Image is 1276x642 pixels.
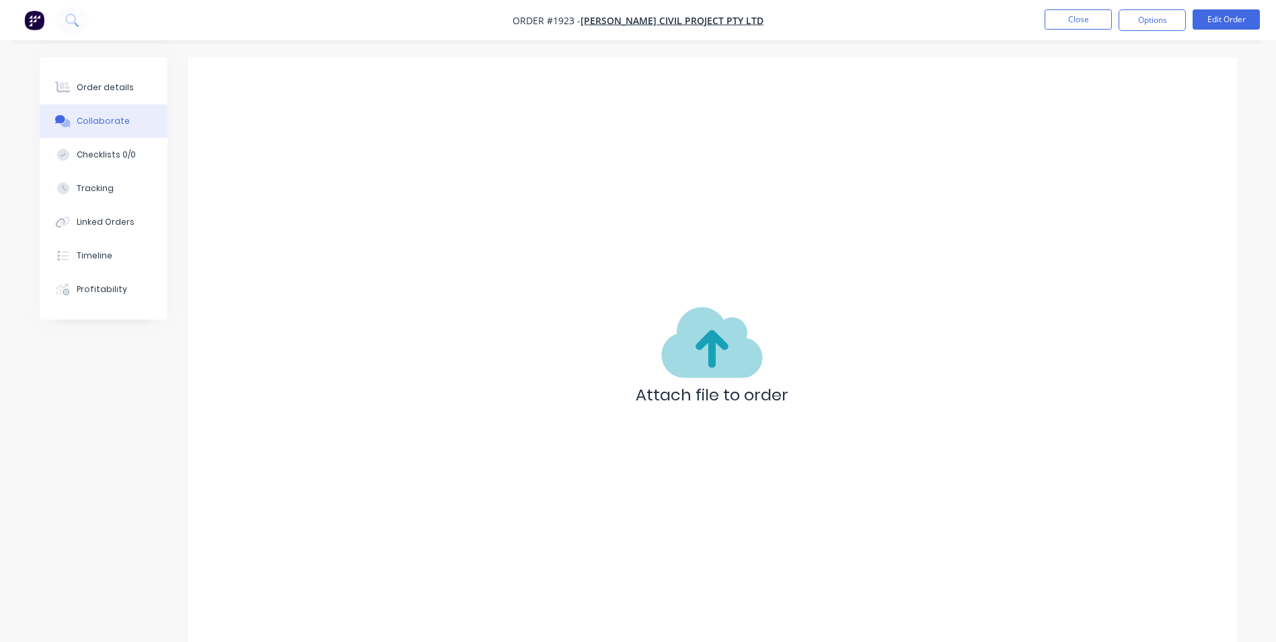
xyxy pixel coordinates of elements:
button: Tracking [40,172,167,205]
p: Attach file to order [636,383,788,407]
button: Collaborate [40,104,167,138]
div: Order details [77,81,134,94]
button: Options [1119,9,1186,31]
span: Order #1923 - [513,14,580,27]
img: Factory [24,10,44,30]
button: Checklists 0/0 [40,138,167,172]
div: Linked Orders [77,216,135,228]
button: Order details [40,71,167,104]
div: Checklists 0/0 [77,149,136,161]
button: Linked Orders [40,205,167,239]
div: Tracking [77,182,114,194]
button: Edit Order [1193,9,1260,30]
button: Profitability [40,273,167,306]
button: Timeline [40,239,167,273]
a: [PERSON_NAME] Civil Project Pty Ltd [580,14,763,27]
div: Collaborate [77,115,130,127]
div: Timeline [77,250,112,262]
div: Profitability [77,283,127,295]
button: Close [1045,9,1112,30]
